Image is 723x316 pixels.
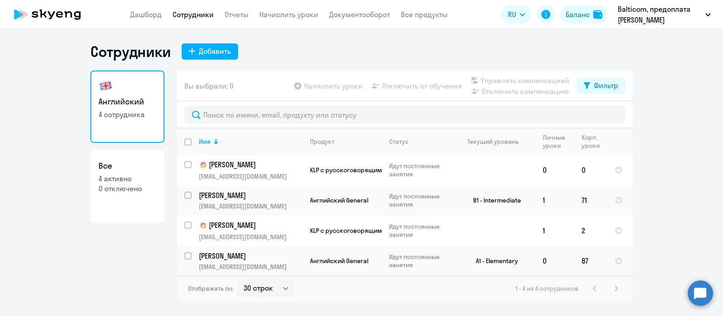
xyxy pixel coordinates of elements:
a: Все4 активно0 отключено [90,150,164,222]
div: Текущий уровень [459,137,535,146]
p: Balticom, предоплата [PERSON_NAME] [618,4,702,25]
input: Поиск по имени, email, продукту или статусу [184,106,625,124]
td: 0 [535,155,574,185]
p: [EMAIL_ADDRESS][DOMAIN_NAME] [199,263,302,271]
p: [EMAIL_ADDRESS][DOMAIN_NAME] [199,202,302,210]
p: [PERSON_NAME] [199,220,301,231]
a: Сотрудники [173,10,214,19]
div: Продукт [310,137,334,146]
p: Идут постоянные занятия [389,192,451,208]
h1: Сотрудники [90,42,171,61]
p: 4 сотрудника [99,109,156,119]
button: Balticom, предоплата [PERSON_NAME] [613,4,715,25]
img: child [199,160,208,170]
p: Идут постоянные занятия [389,162,451,178]
a: Английский4 сотрудника [90,71,164,143]
p: [PERSON_NAME] [199,251,301,261]
img: english [99,79,113,93]
div: Статус [389,137,451,146]
span: KLP с русскоговорящим преподавателем [310,166,434,174]
div: Добавить [199,46,231,57]
a: child[PERSON_NAME] [199,220,302,231]
div: Имя [199,137,211,146]
p: [PERSON_NAME] [199,160,301,170]
td: 71 [574,185,607,215]
img: balance [593,10,602,19]
div: Корп. уроки [582,133,600,150]
td: A1 - Elementary [451,246,535,276]
div: Продукт [310,137,381,146]
a: Документооборот [329,10,390,19]
a: [PERSON_NAME] [199,251,302,261]
td: 0 [574,155,607,185]
button: Добавить [182,43,238,60]
p: 0 отключено [99,184,156,193]
p: 4 активно [99,174,156,184]
span: 1 - 4 из 4 сотрудников [516,284,578,292]
span: Английский General [310,257,368,265]
td: 87 [574,246,607,276]
a: Дашборд [130,10,162,19]
a: child[PERSON_NAME] [199,160,302,170]
a: Начислить уроки [259,10,318,19]
button: Балансbalance [560,5,608,24]
td: 2 [574,215,607,246]
div: Текущий уровень [467,137,519,146]
div: Статус [389,137,408,146]
a: [PERSON_NAME] [199,190,302,200]
a: Отчеты [225,10,249,19]
p: Идут постоянные занятия [389,253,451,269]
img: child [199,221,208,230]
a: Все продукты [401,10,448,19]
td: 1 [535,215,574,246]
span: Вы выбрали: 0 [184,80,234,91]
td: 0 [535,246,574,276]
span: Английский General [310,196,368,204]
div: Фильтр [594,80,618,91]
div: Личные уроки [543,133,566,150]
div: Корп. уроки [582,133,607,150]
div: Имя [199,137,302,146]
p: [PERSON_NAME] [199,190,301,200]
td: B1 - Intermediate [451,185,535,215]
span: RU [508,9,516,20]
p: [EMAIL_ADDRESS][DOMAIN_NAME] [199,233,302,241]
span: KLP с русскоговорящим преподавателем [310,226,434,235]
div: Личные уроки [543,133,574,150]
button: Фильтр [577,78,625,94]
h3: Английский [99,96,156,108]
div: Баланс [566,9,590,20]
td: 1 [535,185,574,215]
span: Отображать по: [188,284,234,292]
button: RU [502,5,531,24]
p: [EMAIL_ADDRESS][DOMAIN_NAME] [199,172,302,180]
p: Идут постоянные занятия [389,222,451,239]
h3: Все [99,160,156,172]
